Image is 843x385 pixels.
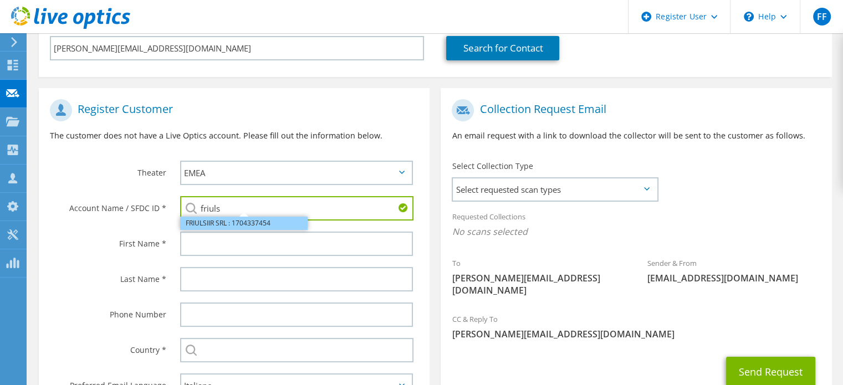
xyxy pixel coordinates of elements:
div: To [441,251,636,302]
span: [PERSON_NAME][EMAIL_ADDRESS][DOMAIN_NAME] [452,272,625,296]
label: Theater [50,161,166,178]
label: Country * [50,338,166,356]
label: Account Name / SFDC ID * [50,196,166,214]
li: FRIULSIIR SRL : 1704337454 [180,217,308,230]
p: An email request with a link to download the collector will be sent to the customer as follows. [452,130,820,142]
span: [PERSON_NAME][EMAIL_ADDRESS][DOMAIN_NAME] [452,328,820,340]
span: [EMAIL_ADDRESS][DOMAIN_NAME] [647,272,821,284]
div: CC & Reply To [441,307,831,346]
label: First Name * [50,232,166,249]
div: Requested Collections [441,205,831,246]
p: The customer does not have a Live Optics account. Please fill out the information below. [50,130,418,142]
a: Search for Contact [446,36,559,60]
div: Sender & From [636,251,832,290]
svg: \n [744,12,754,22]
label: Phone Number [50,302,166,320]
label: Last Name * [50,267,166,285]
span: Select requested scan types [453,178,657,201]
h1: Register Customer [50,99,413,121]
h1: Collection Request Email [452,99,815,121]
span: No scans selected [452,225,820,238]
span: FF [813,8,831,25]
label: Select Collection Type [452,161,533,172]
